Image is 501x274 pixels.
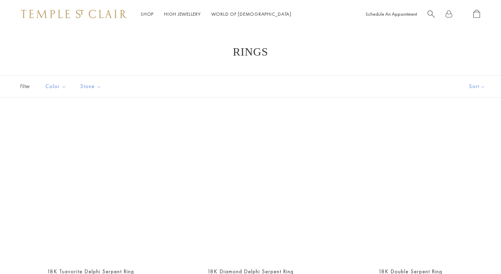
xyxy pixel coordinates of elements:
a: Search [428,10,435,19]
button: Show sort by [453,76,501,97]
button: Stone [75,79,107,94]
a: Schedule An Appointment [366,11,417,17]
button: Color [40,79,72,94]
span: Color [42,82,72,91]
a: R36135-SRPBSTGR36135-SRPBSTG [17,115,163,261]
img: Temple St. Clair [21,10,127,18]
a: High JewelleryHigh Jewellery [164,11,201,17]
a: R31835-SERPENTR31835-SERPENT [177,115,323,261]
a: ShopShop [141,11,154,17]
h1: Rings [28,45,473,58]
a: World of [DEMOGRAPHIC_DATA]World of [DEMOGRAPHIC_DATA] [211,11,291,17]
a: Open Shopping Bag [473,10,480,19]
span: Stone [77,82,107,91]
a: 18K Double Serpent Ring18K Double Serpent Ring [338,115,484,261]
nav: Main navigation [141,10,291,19]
